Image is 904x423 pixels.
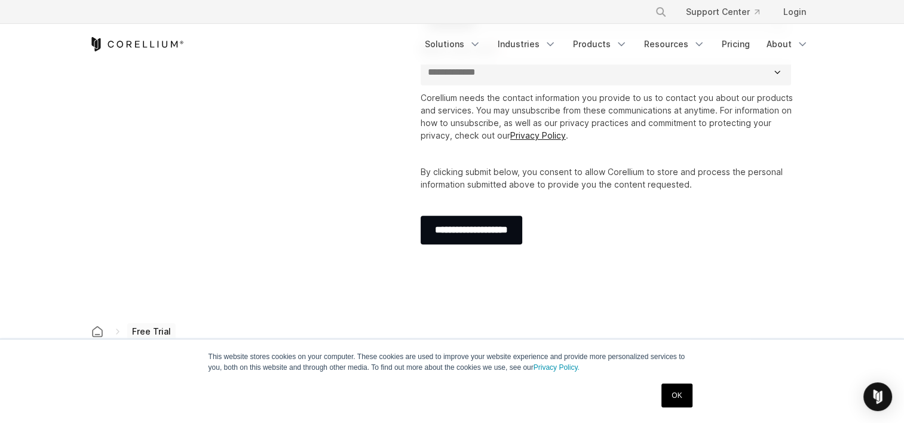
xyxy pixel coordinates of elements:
a: Resources [637,33,712,55]
button: Search [650,1,672,23]
div: Navigation Menu [641,1,816,23]
a: Corellium Home [89,37,184,51]
a: Privacy Policy [510,130,566,140]
p: Corellium needs the contact information you provide to us to contact you about our products and s... [421,91,796,142]
a: Solutions [418,33,488,55]
a: Support Center [676,1,769,23]
div: Open Intercom Messenger [863,382,892,411]
a: Corellium home [87,323,108,340]
a: About [759,33,816,55]
a: Industries [491,33,563,55]
span: Free Trial [127,323,176,340]
p: By clicking submit below, you consent to allow Corellium to store and process the personal inform... [421,165,796,191]
a: Pricing [715,33,757,55]
p: This website stores cookies on your computer. These cookies are used to improve your website expe... [209,351,696,373]
div: Navigation Menu [418,33,816,55]
a: Products [566,33,635,55]
a: Login [774,1,816,23]
a: Privacy Policy. [534,363,580,372]
a: OK [661,384,692,407]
